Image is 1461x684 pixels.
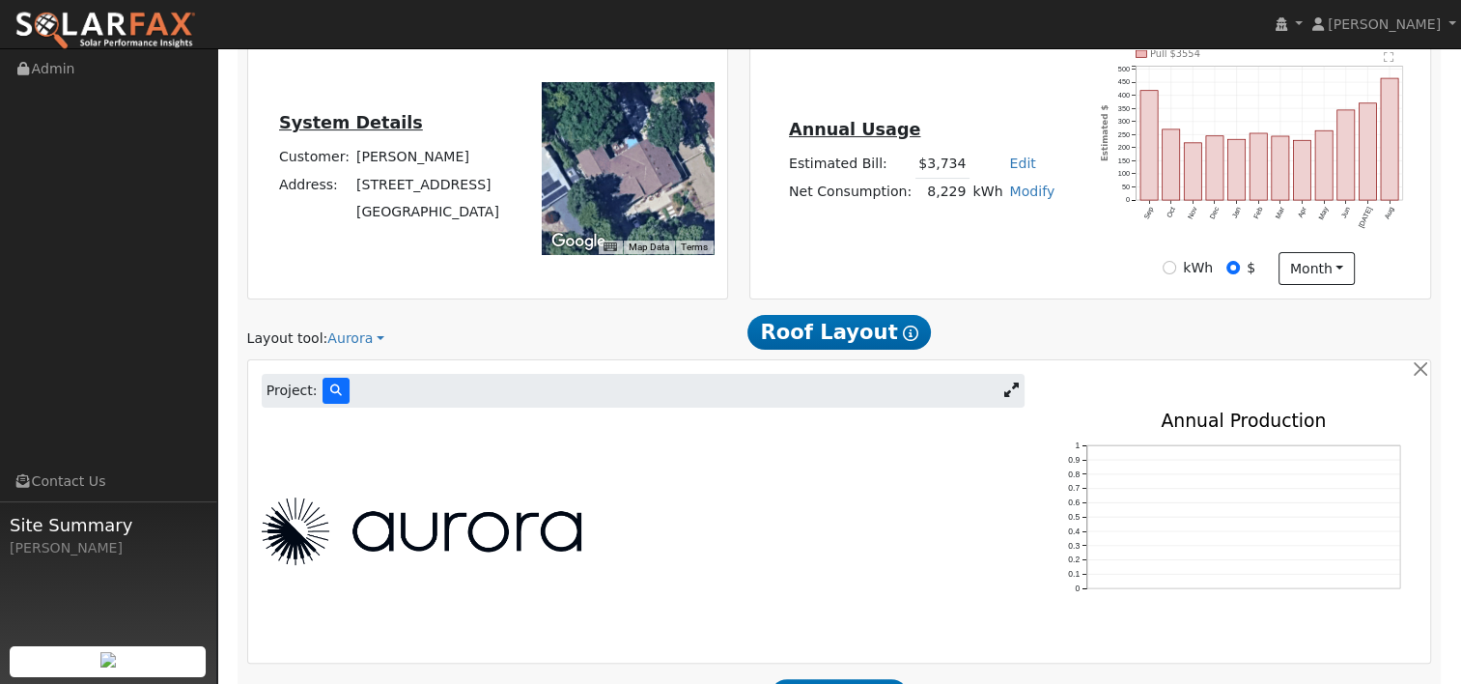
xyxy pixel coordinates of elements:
div: [PERSON_NAME] [10,538,207,558]
text: 0.3 [1068,541,1080,551]
rect: onclick="" [1293,140,1310,200]
td: $3,734 [915,150,969,178]
text: 0.4 [1068,527,1080,536]
text: 0.5 [1068,512,1080,522]
text: Apr [1296,205,1308,219]
rect: onclick="" [1140,91,1158,201]
text: 450 [1117,77,1129,86]
button: Keyboard shortcuts [604,241,617,254]
input: $ [1226,261,1240,274]
rect: onclick="" [1162,129,1179,200]
rect: onclick="" [1337,110,1355,200]
text: Pull $3554 [1150,48,1200,59]
text: Jan [1230,206,1243,219]
text: 300 [1117,117,1129,126]
rect: onclick="" [1315,130,1333,200]
input: kWh [1163,261,1176,274]
text: 0 [1075,584,1080,593]
td: kWh [969,178,1006,206]
text:  [1384,51,1394,63]
text: 50 [1121,183,1129,191]
span: Site Summary [10,512,207,538]
span: Project: [267,381,318,401]
td: Address: [275,171,352,198]
text: 400 [1117,91,1129,100]
text: 350 [1117,104,1129,113]
td: [STREET_ADDRESS] [352,171,502,198]
text: Feb [1251,206,1264,220]
text: Sep [1141,206,1155,221]
text: 0.1 [1068,570,1080,580]
rect: onclick="" [1272,136,1289,200]
a: Terms (opens in new tab) [681,242,708,252]
span: [PERSON_NAME] [1328,16,1441,32]
td: Customer: [275,144,352,171]
text: Jun [1339,206,1352,219]
img: Aurora Logo [262,498,581,565]
a: Expand Aurora window [997,377,1025,406]
u: Annual Usage [789,120,920,139]
td: 8,229 [915,178,969,206]
u: System Details [279,113,423,132]
img: Google [547,229,610,254]
text: Estimated $ [1100,105,1110,162]
text: 500 [1117,65,1129,73]
button: Map Data [629,241,669,254]
text: Dec [1207,206,1221,221]
a: Modify [1009,184,1054,199]
label: $ [1247,258,1255,278]
td: Estimated Bill: [785,150,914,178]
text: 200 [1117,143,1129,152]
span: Roof Layout [747,315,932,350]
text: Aug [1383,206,1396,221]
span: Layout tool: [247,330,328,346]
text: Nov [1186,206,1199,221]
text: 0.6 [1068,498,1080,507]
text: Oct [1165,206,1177,219]
text: Annual Production [1161,412,1326,432]
rect: onclick="" [1250,133,1267,200]
label: kWh [1183,258,1213,278]
a: Open this area in Google Maps (opens a new window) [547,229,610,254]
text: 0.8 [1068,470,1080,479]
text: 250 [1117,130,1129,139]
text: 0 [1125,196,1129,205]
rect: onclick="" [1359,103,1376,201]
text: 0.7 [1068,484,1080,494]
a: Aurora [327,328,384,349]
text: 100 [1117,170,1129,179]
td: Net Consumption: [785,178,914,206]
text: 0.2 [1068,556,1080,565]
rect: onclick="" [1227,139,1245,200]
text: Mar [1274,205,1287,220]
a: Edit [1009,156,1035,171]
text: 0.9 [1068,455,1080,465]
button: month [1278,252,1355,285]
rect: onclick="" [1184,143,1201,200]
td: [PERSON_NAME] [352,144,502,171]
text: 1 [1075,441,1080,450]
i: Show Help [903,326,918,341]
rect: onclick="" [1206,136,1223,201]
text: [DATE] [1357,206,1374,230]
text: May [1316,206,1330,222]
img: SolarFax [14,11,196,51]
img: retrieve [100,652,116,668]
td: [GEOGRAPHIC_DATA] [352,198,502,225]
text: 150 [1117,157,1129,165]
rect: onclick="" [1381,78,1398,200]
